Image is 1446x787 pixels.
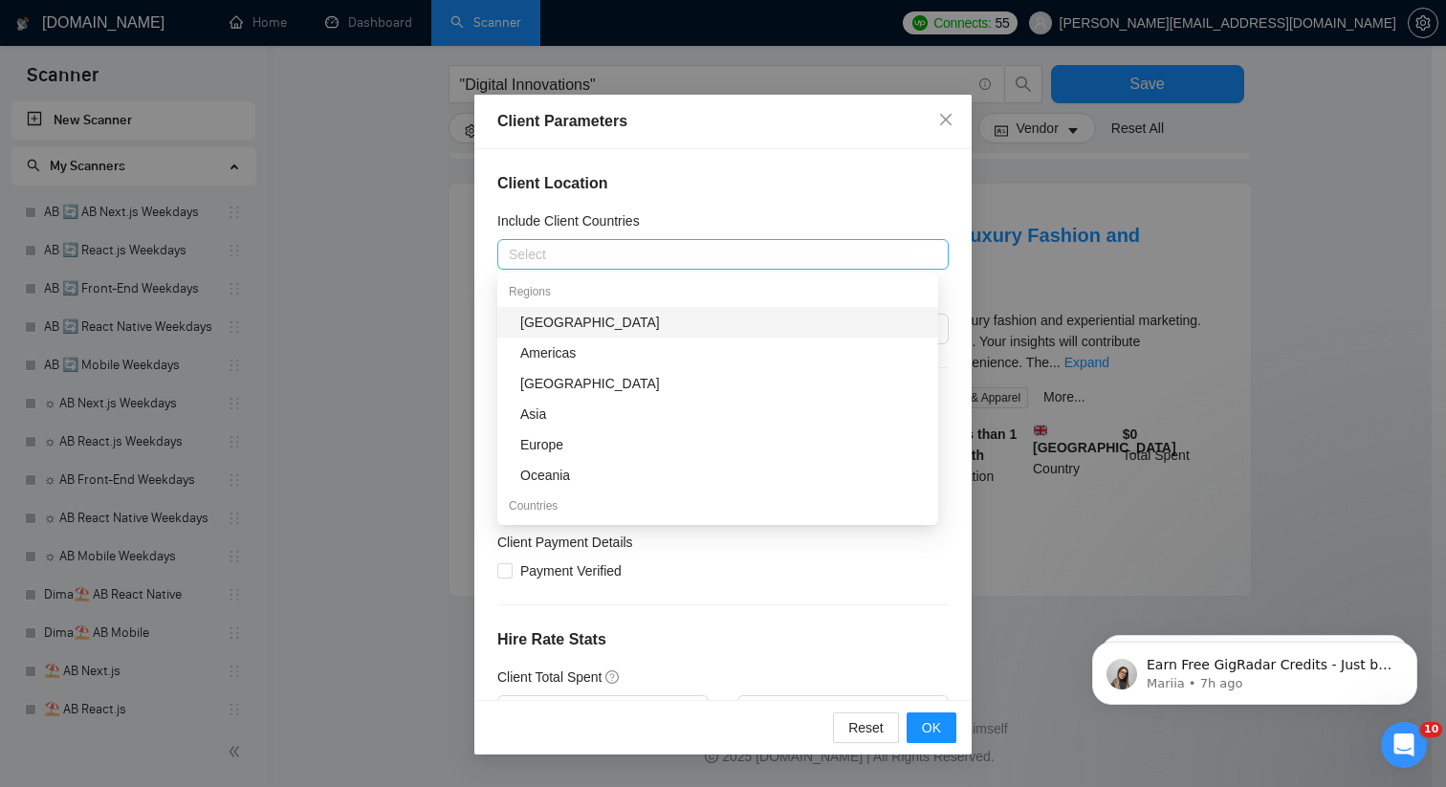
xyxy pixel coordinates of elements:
h4: Client Payment Details [497,532,633,553]
div: Asia [497,399,938,429]
button: Close [920,95,972,146]
iframe: Intercom live chat [1381,722,1427,768]
iframe: Intercom notifications message [1063,601,1446,735]
div: Oceania [497,460,938,491]
h4: Hire Rate Stats [497,628,949,651]
h5: Include Client Countries [497,210,640,231]
div: Regions [497,276,938,307]
span: close [938,112,953,127]
div: Europe [497,429,938,460]
div: Americas [520,342,927,363]
h4: Client Location [497,172,949,195]
span: OK [922,717,941,738]
div: Africa [497,307,938,338]
span: 10 [1420,722,1442,737]
div: Americas [497,338,938,368]
div: Countries [497,491,938,521]
div: [GEOGRAPHIC_DATA] [520,373,927,394]
div: Asia [520,404,927,425]
div: [GEOGRAPHIC_DATA] [520,312,927,333]
div: Oceania [520,465,927,486]
span: question-circle [605,669,621,685]
span: Reset [848,717,884,738]
div: - [709,695,737,749]
div: Antarctica [497,368,938,399]
div: Client Parameters [497,110,949,133]
button: OK [907,712,956,743]
h5: Client Total Spent [497,667,602,688]
span: Payment Verified [513,560,629,581]
button: Reset [833,712,899,743]
div: Europe [520,434,927,455]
